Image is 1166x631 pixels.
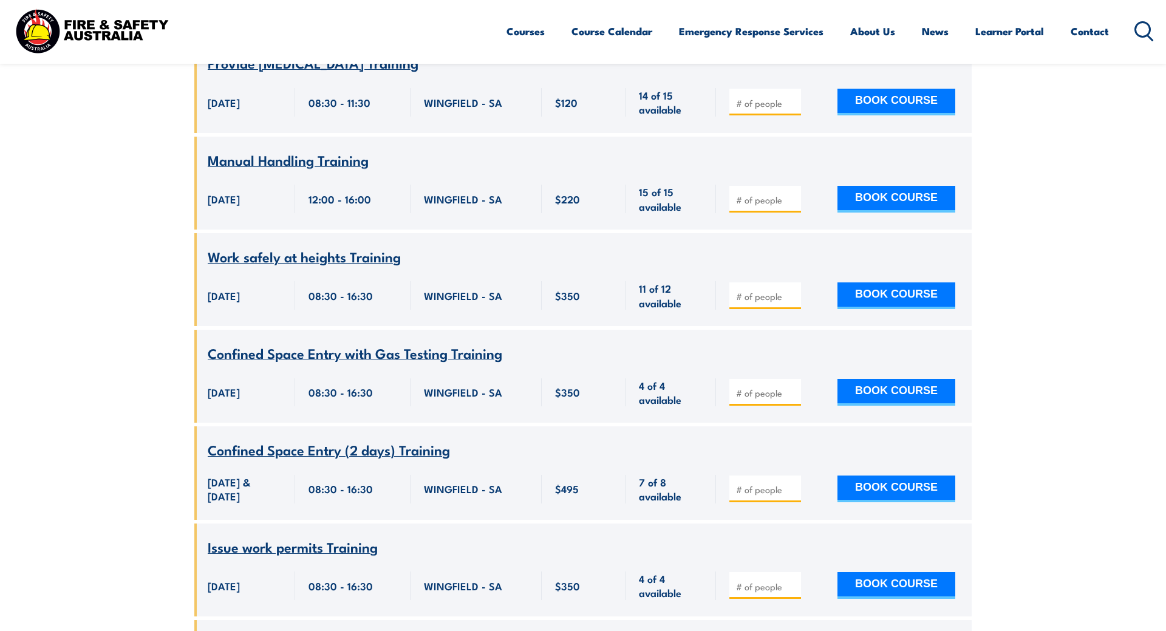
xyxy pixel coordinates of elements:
[208,192,240,206] span: [DATE]
[837,186,955,213] button: BOOK COURSE
[208,95,240,109] span: [DATE]
[736,97,797,109] input: # of people
[424,579,502,593] span: WINGFIELD - SA
[309,192,371,206] span: 12:00 - 16:00
[309,95,370,109] span: 08:30 - 11:30
[639,571,703,600] span: 4 of 4 available
[555,482,579,496] span: $495
[208,443,450,458] a: Confined Space Entry (2 days) Training
[424,192,502,206] span: WINGFIELD - SA
[309,385,373,399] span: 08:30 - 16:30
[639,185,703,213] span: 15 of 15 available
[208,346,502,361] a: Confined Space Entry with Gas Testing Training
[837,282,955,309] button: BOOK COURSE
[736,387,797,399] input: # of people
[736,290,797,302] input: # of people
[850,15,895,47] a: About Us
[208,439,450,460] span: Confined Space Entry (2 days) Training
[208,540,378,555] a: Issue work permits Training
[309,288,373,302] span: 08:30 - 16:30
[736,194,797,206] input: # of people
[555,385,580,399] span: $350
[571,15,652,47] a: Course Calendar
[424,385,502,399] span: WINGFIELD - SA
[639,281,703,310] span: 11 of 12 available
[309,482,373,496] span: 08:30 - 16:30
[837,379,955,406] button: BOOK COURSE
[639,88,703,117] span: 14 of 15 available
[208,153,369,168] a: Manual Handling Training
[555,95,578,109] span: $120
[424,95,502,109] span: WINGFIELD - SA
[639,378,703,407] span: 4 of 4 available
[639,475,703,503] span: 7 of 8 available
[679,15,823,47] a: Emergency Response Services
[736,581,797,593] input: # of people
[922,15,949,47] a: News
[424,482,502,496] span: WINGFIELD - SA
[208,385,240,399] span: [DATE]
[208,56,418,71] a: Provide [MEDICAL_DATA] Training
[208,246,401,267] span: Work safely at heights Training
[1071,15,1109,47] a: Contact
[208,288,240,302] span: [DATE]
[208,343,502,363] span: Confined Space Entry with Gas Testing Training
[208,475,282,503] span: [DATE] & [DATE]
[506,15,545,47] a: Courses
[208,250,401,265] a: Work safely at heights Training
[309,579,373,593] span: 08:30 - 16:30
[736,483,797,496] input: # of people
[555,579,580,593] span: $350
[837,476,955,502] button: BOOK COURSE
[837,89,955,115] button: BOOK COURSE
[555,288,580,302] span: $350
[837,572,955,599] button: BOOK COURSE
[424,288,502,302] span: WINGFIELD - SA
[208,579,240,593] span: [DATE]
[208,536,378,557] span: Issue work permits Training
[208,149,369,170] span: Manual Handling Training
[975,15,1044,47] a: Learner Portal
[555,192,580,206] span: $220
